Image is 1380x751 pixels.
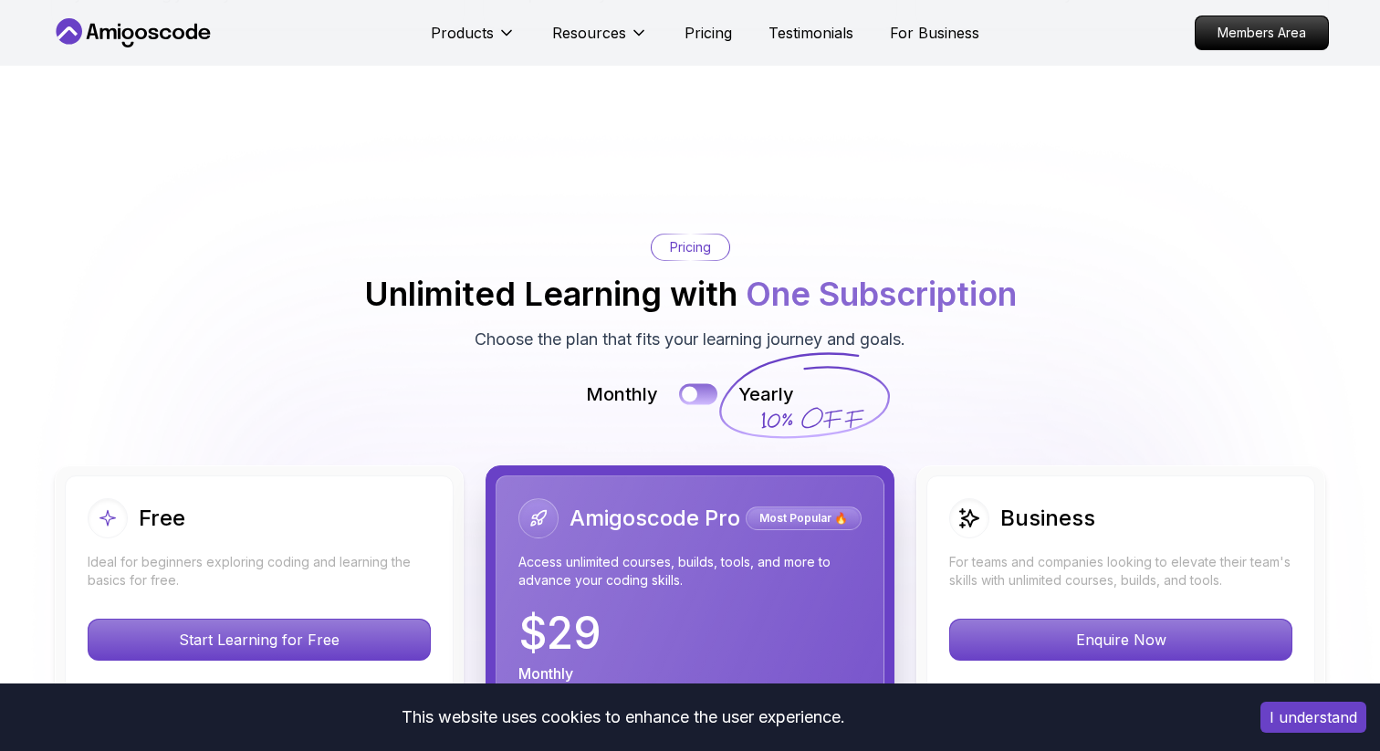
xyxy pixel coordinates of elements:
[518,611,601,655] p: $ 29
[748,509,859,527] p: Most Popular 🔥
[1195,16,1329,50] a: Members Area
[139,504,185,533] h2: Free
[1260,702,1366,733] button: Accept cookies
[88,619,431,661] button: Start Learning for Free
[518,553,862,589] p: Access unlimited courses, builds, tools, and more to advance your coding skills.
[88,553,431,589] p: Ideal for beginners exploring coding and learning the basics for free.
[475,327,905,352] p: Choose the plan that fits your learning journey and goals.
[1000,504,1095,533] h2: Business
[670,238,711,256] p: Pricing
[88,631,431,649] a: Start Learning for Free
[552,22,648,58] button: Resources
[570,504,740,533] h2: Amigoscode Pro
[14,697,1233,737] div: This website uses cookies to enhance the user experience.
[768,22,853,44] a: Testimonials
[685,22,732,44] a: Pricing
[431,22,494,44] p: Products
[949,619,1292,661] button: Enquire Now
[949,553,1292,589] p: For teams and companies looking to elevate their team's skills with unlimited courses, builds, an...
[552,22,626,44] p: Resources
[518,662,573,684] p: Monthly
[950,620,1291,660] p: Enquire Now
[364,276,1017,312] h2: Unlimited Learning with
[949,631,1292,649] a: Enquire Now
[431,22,516,58] button: Products
[746,274,1017,314] span: One Subscription
[890,22,979,44] a: For Business
[1196,16,1328,49] p: Members Area
[586,381,658,407] p: Monthly
[89,620,430,660] p: Start Learning for Free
